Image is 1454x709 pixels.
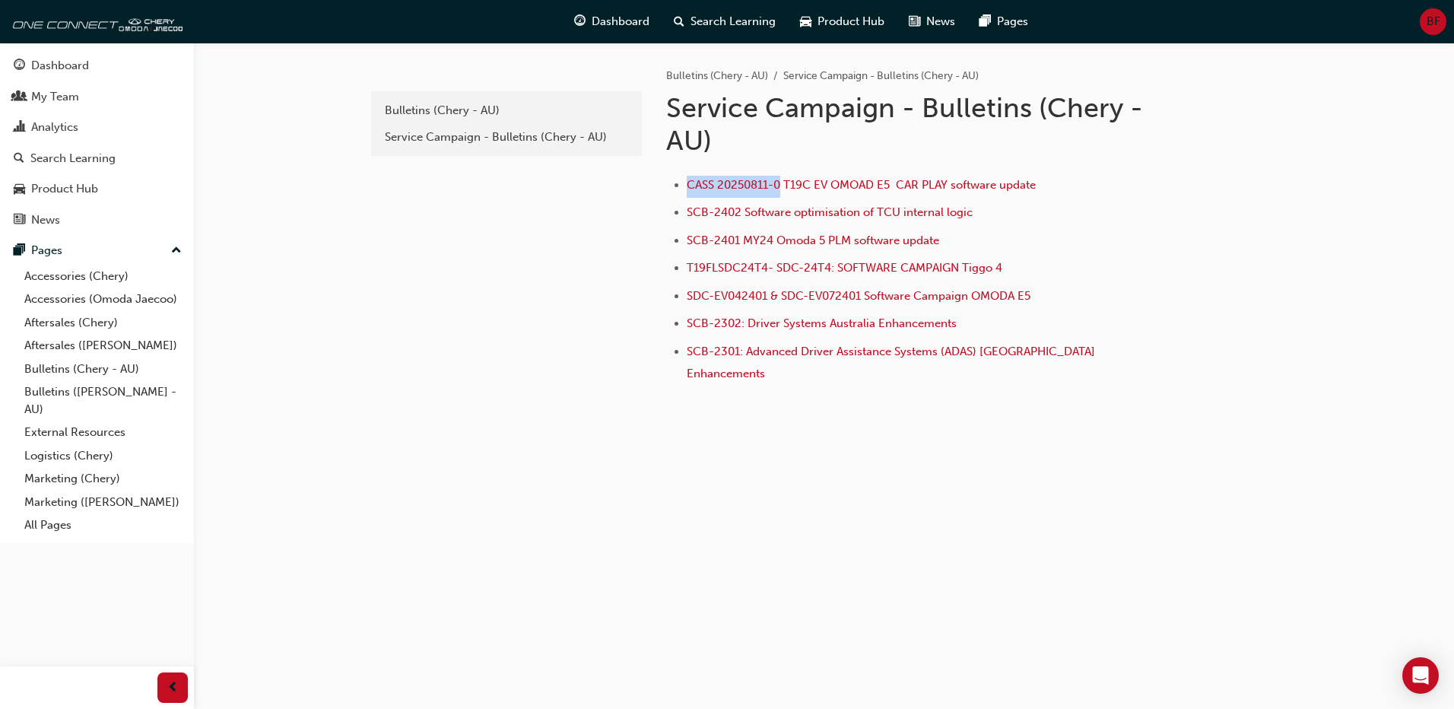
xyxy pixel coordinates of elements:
a: SDC-EV042401 & SDC-EV072401 Software Campaign OMODA E5 [687,289,1030,303]
a: Marketing ([PERSON_NAME]) [18,491,188,514]
a: CASS 20250811-0 T19C EV OMOAD E5 CAR PLAY software update [687,178,1036,192]
span: chart-icon [14,121,25,135]
span: guage-icon [574,12,586,31]
a: Aftersales ([PERSON_NAME]) [18,334,188,358]
span: search-icon [14,152,24,166]
a: All Pages [18,513,188,537]
div: Bulletins (Chery - AU) [385,102,628,119]
a: Search Learning [6,145,188,173]
span: car-icon [800,12,811,31]
span: people-icon [14,91,25,104]
a: My Team [6,83,188,111]
a: pages-iconPages [967,6,1040,37]
a: Marketing (Chery) [18,467,188,491]
span: pages-icon [979,12,991,31]
a: SCB-2302: Driver Systems Australia Enhancements [687,316,957,330]
span: prev-icon [167,679,179,698]
span: pages-icon [14,244,25,258]
a: Analytics [6,113,188,141]
a: T19FLSDC24T4- SDC-24T4: SOFTWARE CAMPAIGN Tiggo 4 [687,261,1002,275]
span: Dashboard [592,13,649,30]
button: DashboardMy TeamAnalyticsSearch LearningProduct HubNews [6,49,188,237]
a: Bulletins (Chery - AU) [377,97,636,124]
span: Product Hub [817,13,884,30]
a: search-iconSearch Learning [662,6,788,37]
span: search-icon [674,12,684,31]
a: Product Hub [6,175,188,203]
a: Bulletins (Chery - AU) [666,69,768,82]
a: SCB-2402 Software optimisation of TCU internal logic [687,205,973,219]
img: oneconnect [8,6,183,37]
a: Dashboard [6,52,188,80]
a: news-iconNews [897,6,967,37]
a: SCB-2301: Advanced Driver Assistance Systems (ADAS) [GEOGRAPHIC_DATA] Enhancements [687,345,1098,380]
div: Dashboard [31,57,89,75]
div: Product Hub [31,180,98,198]
a: External Resources [18,421,188,444]
div: Search Learning [30,150,116,167]
span: BF [1427,13,1440,30]
span: car-icon [14,183,25,196]
a: Service Campaign - Bulletins (Chery - AU) [377,124,636,151]
a: car-iconProduct Hub [788,6,897,37]
a: Accessories (Omoda Jaecoo) [18,288,188,311]
a: News [6,206,188,234]
a: Bulletins ([PERSON_NAME] - AU) [18,380,188,421]
div: Open Intercom Messenger [1402,657,1439,694]
span: Pages [997,13,1028,30]
div: My Team [31,88,79,106]
button: Pages [6,237,188,265]
div: Pages [31,242,62,259]
li: Service Campaign - Bulletins (Chery - AU) [783,68,979,85]
div: Service Campaign - Bulletins (Chery - AU) [385,129,628,146]
a: Bulletins (Chery - AU) [18,358,188,381]
button: BF [1420,8,1446,35]
a: SCB-2401 MY24 Omoda 5 PLM software update [687,234,939,247]
a: guage-iconDashboard [562,6,662,37]
span: up-icon [171,241,182,261]
a: Aftersales (Chery) [18,311,188,335]
a: Logistics (Chery) [18,444,188,468]
span: news-icon [909,12,920,31]
div: Analytics [31,119,78,136]
div: News [31,211,60,229]
span: news-icon [14,214,25,227]
span: guage-icon [14,59,25,73]
span: News [926,13,955,30]
span: Search Learning [690,13,776,30]
a: Accessories (Chery) [18,265,188,288]
h1: Service Campaign - Bulletins (Chery - AU) [666,91,1165,157]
